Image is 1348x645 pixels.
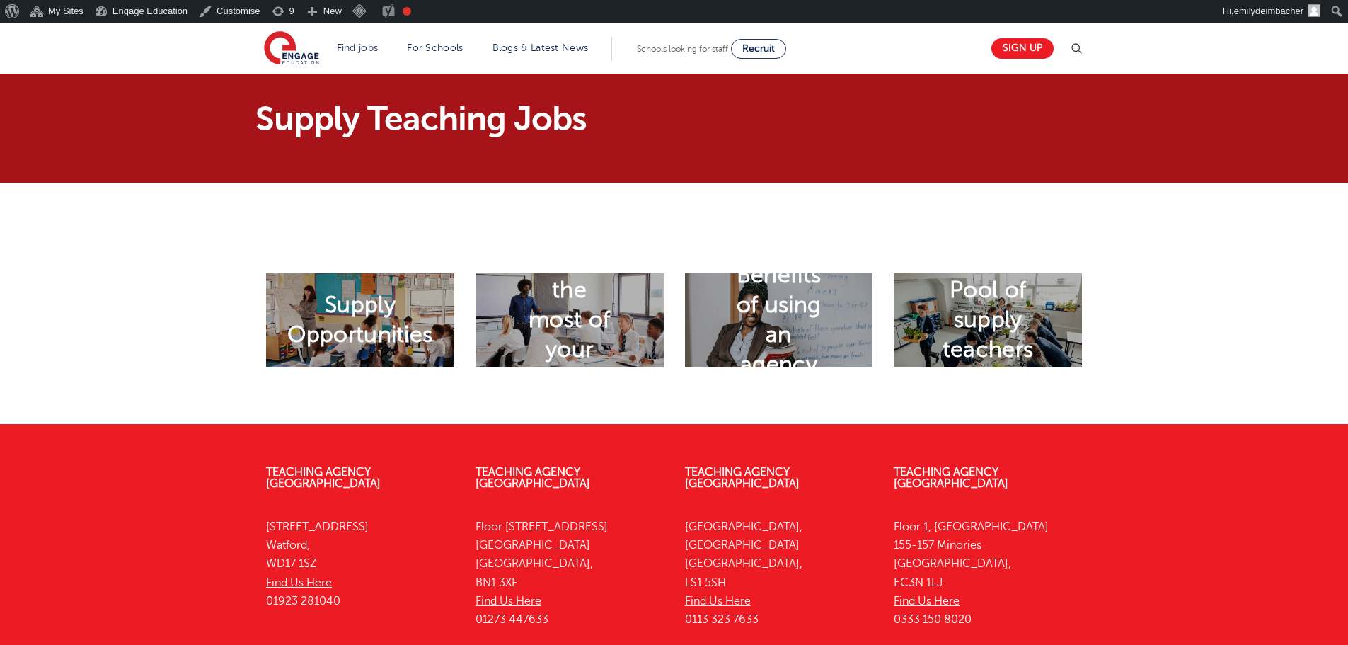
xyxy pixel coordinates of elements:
a: Teaching Agency [GEOGRAPHIC_DATA] [685,466,800,490]
a: Find Us Here [894,595,960,607]
h1: Supply Teaching Jobs [255,102,807,136]
a: Benefits of using an agency [685,313,873,326]
h2: Making the most of your agency [522,246,616,394]
a: Find jobs [337,42,379,53]
div: Needs improvement [403,7,411,16]
a: Blogs & Latest News [492,42,589,53]
p: Floor [STREET_ADDRESS] [GEOGRAPHIC_DATA] [GEOGRAPHIC_DATA], BN1 3XF 01273 447633 [476,518,664,629]
a: Teaching Agency [GEOGRAPHIC_DATA] [894,466,1008,490]
p: [STREET_ADDRESS] Watford, WD17 1SZ 01923 281040 [266,518,454,610]
a: Recruit [731,39,786,59]
span: Schools looking for staff [637,44,728,54]
h2: Pool of supply teachers [941,275,1035,365]
h2: Supply Opportunities [287,290,432,350]
a: Sign up [991,38,1054,59]
span: emilydeimbacher [1234,6,1303,16]
span: Recruit [742,43,775,54]
a: Find Us Here [266,576,332,589]
a: Supply Opportunities [266,313,454,326]
a: Find Us Here [476,595,541,607]
img: Engage Education [264,31,319,67]
h2: Benefits of using an agency [732,261,826,379]
a: Teaching Agency [GEOGRAPHIC_DATA] [266,466,381,490]
p: Floor 1, [GEOGRAPHIC_DATA] 155-157 Minories [GEOGRAPHIC_DATA], EC3N 1LJ 0333 150 8020 [894,518,1082,629]
a: Pool of supply teachers [894,313,1082,326]
p: [GEOGRAPHIC_DATA], [GEOGRAPHIC_DATA] [GEOGRAPHIC_DATA], LS1 5SH 0113 323 7633 [685,518,873,629]
a: For Schools [407,42,463,53]
a: Making the most of your agency [476,313,664,326]
a: Find Us Here [685,595,751,607]
a: Teaching Agency [GEOGRAPHIC_DATA] [476,466,590,490]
